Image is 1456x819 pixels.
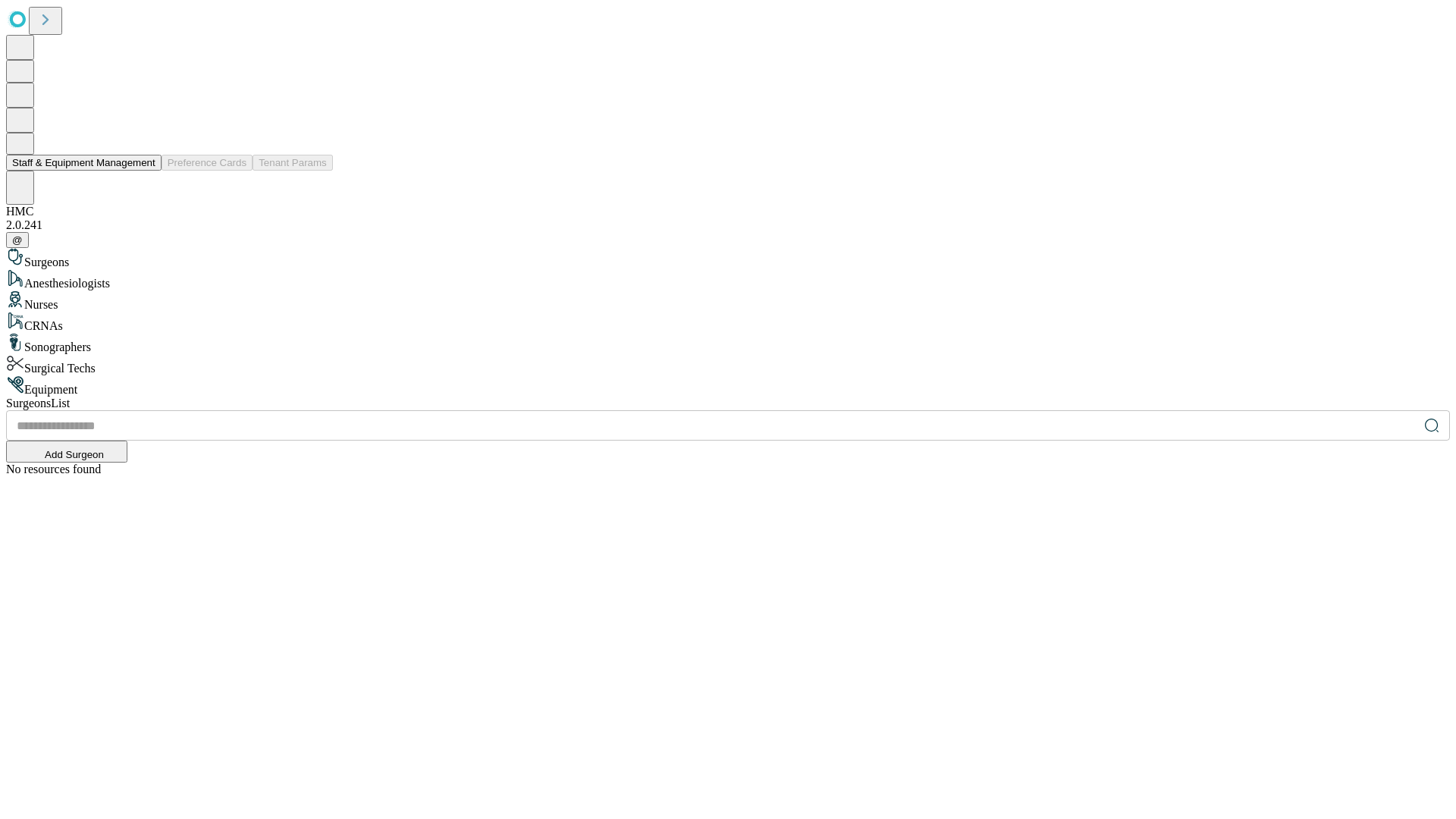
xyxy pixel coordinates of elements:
[6,441,127,463] button: Add Surgeon
[6,397,1450,410] div: Surgeons List
[6,354,1450,375] div: Surgical Techs
[6,290,1450,312] div: Nurses
[12,234,23,246] span: @
[6,312,1450,333] div: CRNAs
[253,155,333,171] button: Tenant Params
[6,375,1450,397] div: Equipment
[6,218,1450,232] div: 2.0.241
[6,463,1450,476] div: No resources found
[162,155,253,171] button: Preference Cards
[6,205,1450,218] div: HMC
[6,155,162,171] button: Staff & Equipment Management
[6,333,1450,354] div: Sonographers
[45,449,104,460] span: Add Surgeon
[6,269,1450,290] div: Anesthesiologists
[6,248,1450,269] div: Surgeons
[6,232,29,248] button: @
